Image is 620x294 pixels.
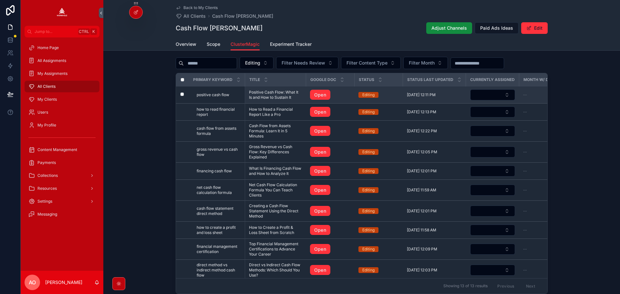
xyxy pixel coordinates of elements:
[359,77,374,82] span: Status
[310,90,330,100] a: Open
[407,188,462,193] a: [DATE] 11:59 AM
[197,107,241,117] a: how to read financial report
[25,208,99,220] a: Messaging
[470,147,515,157] button: Select Button
[470,165,515,177] a: Select Button
[470,106,515,118] a: Select Button
[91,29,96,34] span: K
[249,107,302,117] a: How to Read a Financial Report Like a Pro
[240,57,274,69] button: Select Button
[176,5,218,10] a: Back to My Clients
[362,109,375,115] div: Editing
[37,58,66,63] span: All Assignments
[37,97,57,102] span: My Clients
[37,199,52,204] span: Settings
[183,5,218,10] span: Back to My Clients
[249,262,302,278] span: Direct vs Indirect Cash Flow Methods: Which Should You Use?
[523,247,567,252] a: --
[362,149,375,155] div: Editing
[523,208,527,214] span: --
[197,225,241,235] span: how to create a profit and loss sheet
[310,147,330,157] a: Open
[25,26,99,37] button: Jump to...CtrlK
[470,224,515,236] a: Select Button
[282,60,325,66] span: Filter Needs Review
[176,38,196,51] a: Overview
[470,106,515,117] button: Select Button
[37,84,56,89] span: All Clients
[25,157,99,168] a: Payments
[197,206,241,216] a: cash flow statement direct method
[358,246,399,252] a: Editing
[37,186,57,191] span: Resources
[249,166,302,176] span: What Is Financing Cash Flow and How to Analyze It
[362,246,375,252] div: Editing
[37,71,67,76] span: My Assignments
[426,22,472,34] button: Adjust Channels
[197,262,241,278] a: direct method vs indirect method cash flow
[470,77,515,82] span: Currently Assigned
[310,166,351,176] a: Open
[358,92,399,98] a: Editing
[407,149,437,155] span: [DATE] 12:05 PM
[78,28,90,35] span: Ctrl
[197,185,241,195] a: net cash flow calculation formula
[310,147,351,157] a: Open
[197,126,241,136] span: cash flow from assets formula
[358,149,399,155] a: Editing
[358,168,399,174] a: Editing
[25,119,99,131] a: My Profile
[29,279,36,286] span: AO
[362,187,375,193] div: Editing
[25,196,99,207] a: Settings
[176,24,263,33] h1: Cash Flow [PERSON_NAME]
[523,109,567,115] a: --
[207,41,220,47] span: Scope
[25,183,99,194] a: Resources
[443,283,488,289] span: Showing 13 of 13 results
[358,128,399,134] a: Editing
[407,247,437,252] span: [DATE] 12:09 PM
[25,55,99,66] a: All Assignments
[249,241,302,257] a: Top Financial Management Certifications to Advance Your Career
[25,170,99,181] a: Collections
[197,92,229,97] span: positive cash flow
[523,228,527,233] span: --
[197,147,241,157] span: gross revenue vs cash flow
[523,109,527,115] span: --
[407,268,462,273] a: [DATE] 12:03 PM
[231,38,260,51] a: ClusterMagic
[249,203,302,219] a: Creating a Cash Flow Statement Using the Direct Method
[197,244,241,254] a: financial management certification
[523,188,567,193] a: --
[249,90,302,100] a: Positive Cash Flow: What It Is and How to Sustain It
[470,166,515,177] button: Select Button
[470,146,515,158] a: Select Button
[37,123,56,128] span: My Profile
[310,90,351,100] a: Open
[470,89,515,100] button: Select Button
[310,107,351,117] a: Open
[207,38,220,51] a: Scope
[523,149,527,155] span: --
[407,228,436,233] span: [DATE] 11:58 AM
[523,188,527,193] span: --
[470,206,515,217] button: Select Button
[470,244,515,255] button: Select Button
[470,225,515,236] button: Select Button
[523,149,567,155] a: --
[249,123,302,139] span: Cash Flow from Assets Formula: Learn It in 5 Minutes
[407,168,462,174] a: [DATE] 12:01 PM
[523,247,527,252] span: --
[523,128,567,134] a: --
[310,185,330,195] a: Open
[176,41,196,47] span: Overview
[249,77,260,82] span: Title
[310,126,351,136] a: Open
[470,184,515,196] a: Select Button
[475,22,519,34] button: Paid Ads Ideas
